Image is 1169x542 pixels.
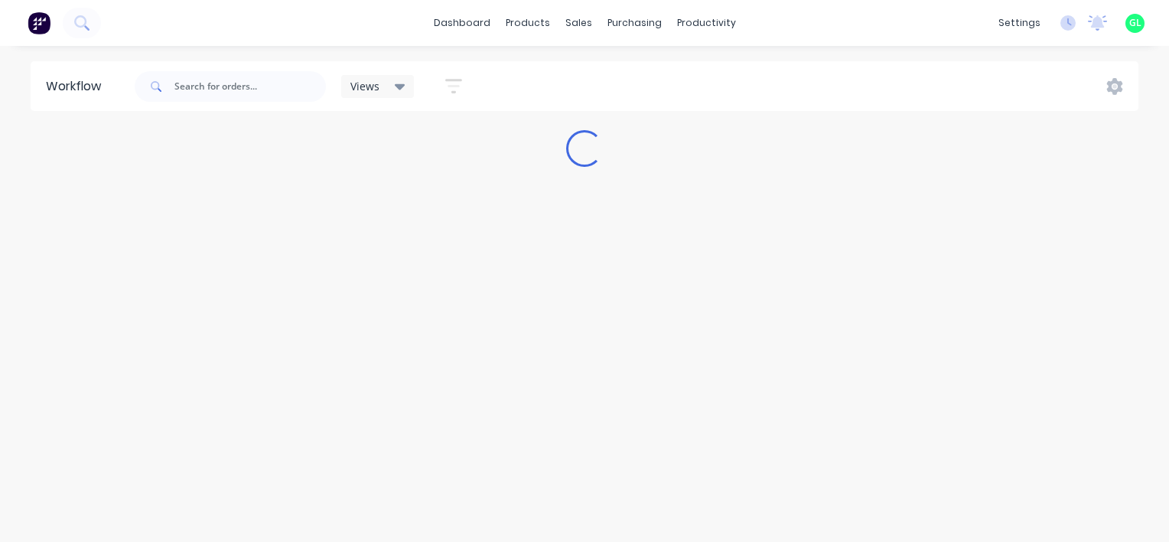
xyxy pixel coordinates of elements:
img: Factory [28,11,50,34]
div: settings [991,11,1048,34]
span: GL [1129,16,1141,30]
div: sales [558,11,600,34]
a: dashboard [426,11,498,34]
div: Workflow [46,77,109,96]
div: purchasing [600,11,669,34]
input: Search for orders... [174,71,326,102]
div: productivity [669,11,744,34]
span: Views [350,78,379,94]
div: products [498,11,558,34]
